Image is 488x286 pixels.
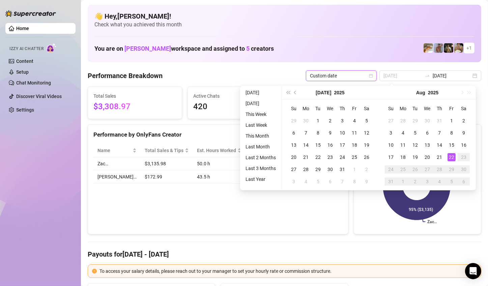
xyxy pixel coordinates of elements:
[326,153,334,161] div: 23
[399,165,407,173] div: 25
[385,139,397,151] td: 2025-08-10
[338,165,346,173] div: 31
[314,153,322,161] div: 22
[435,129,443,137] div: 7
[363,141,371,149] div: 19
[427,219,437,224] text: Zac…
[145,147,183,154] span: Total Sales & Tips
[458,151,470,163] td: 2025-08-23
[433,139,446,151] td: 2025-08-14
[411,153,419,161] div: 19
[421,115,433,127] td: 2025-07-30
[193,157,246,170] td: 50.0 h
[397,175,409,188] td: 2025-09-01
[350,129,358,137] div: 11
[435,165,443,173] div: 28
[448,177,456,186] div: 5
[446,175,458,188] td: 2025-09-05
[314,141,322,149] div: 15
[446,127,458,139] td: 2025-08-08
[460,153,468,161] div: 23
[324,175,336,188] td: 2025-08-06
[423,153,431,161] div: 20
[302,129,310,137] div: 7
[448,117,456,125] div: 1
[460,129,468,137] div: 9
[433,72,471,79] input: End date
[324,115,336,127] td: 2025-07-02
[93,144,141,157] th: Name
[243,89,279,97] li: [DATE]
[433,175,446,188] td: 2025-09-04
[290,153,298,161] div: 20
[338,117,346,125] div: 3
[433,102,446,115] th: Th
[288,175,300,188] td: 2025-08-03
[312,163,324,175] td: 2025-07-29
[348,102,361,115] th: Fr
[246,45,250,52] span: 5
[292,86,299,99] button: Previous month (PageUp)
[290,117,298,125] div: 29
[421,175,433,188] td: 2025-09-03
[302,117,310,125] div: 30
[421,163,433,175] td: 2025-08-27
[385,151,397,163] td: 2025-08-17
[448,153,456,161] div: 22
[446,151,458,163] td: 2025-08-22
[92,269,97,273] span: exclamation-circle
[446,115,458,127] td: 2025-08-01
[314,117,322,125] div: 1
[16,69,29,75] a: Setup
[397,163,409,175] td: 2025-08-25
[361,115,373,127] td: 2025-07-05
[326,141,334,149] div: 16
[399,141,407,149] div: 11
[397,139,409,151] td: 2025-08-11
[409,151,421,163] td: 2025-08-19
[460,165,468,173] div: 30
[46,43,57,53] img: AI Chatter
[288,127,300,139] td: 2025-07-06
[336,102,348,115] th: Th
[193,170,246,184] td: 43.5 h
[385,175,397,188] td: 2025-08-31
[421,151,433,163] td: 2025-08-20
[338,141,346,149] div: 17
[316,86,331,99] button: Choose a month
[290,129,298,137] div: 6
[324,151,336,163] td: 2025-07-23
[397,115,409,127] td: 2025-07-28
[385,163,397,175] td: 2025-08-24
[361,102,373,115] th: Sa
[444,43,453,53] img: Tony
[433,151,446,163] td: 2025-08-21
[310,71,373,81] span: Custom date
[338,129,346,137] div: 10
[94,21,475,28] span: Check what you achieved this month
[93,170,141,184] td: [PERSON_NAME]…
[458,127,470,139] td: 2025-08-09
[243,132,279,140] li: This Month
[421,127,433,139] td: 2025-08-06
[302,165,310,173] div: 28
[348,115,361,127] td: 2025-07-04
[383,72,422,79] input: Start date
[458,139,470,151] td: 2025-08-16
[336,139,348,151] td: 2025-07-17
[361,151,373,163] td: 2025-07-26
[363,129,371,137] div: 12
[300,102,312,115] th: Mo
[460,141,468,149] div: 16
[423,177,431,186] div: 3
[424,43,433,53] img: Zac
[324,139,336,151] td: 2025-07-16
[397,127,409,139] td: 2025-08-04
[326,165,334,173] div: 30
[363,153,371,161] div: 26
[312,151,324,163] td: 2025-07-22
[243,143,279,151] li: Last Month
[334,86,345,99] button: Choose a year
[16,26,29,31] a: Home
[387,117,395,125] div: 27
